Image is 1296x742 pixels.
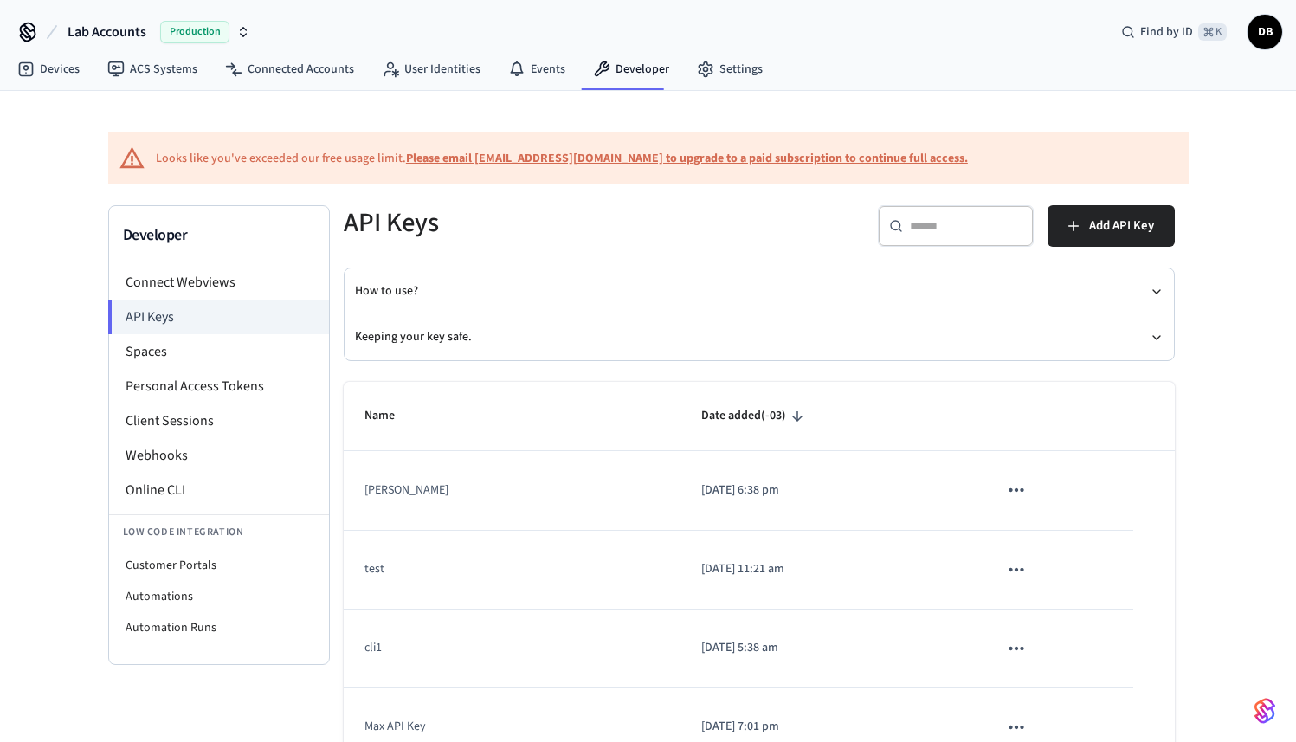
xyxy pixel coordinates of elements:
span: Production [160,21,229,43]
a: Devices [3,54,93,85]
span: ⌘ K [1198,23,1227,41]
span: Find by ID [1140,23,1193,41]
a: User Identities [368,54,494,85]
li: Client Sessions [109,403,329,438]
a: Connected Accounts [211,54,368,85]
td: [PERSON_NAME] [344,451,680,530]
p: [DATE] 6:38 pm [701,481,957,500]
a: Developer [579,54,683,85]
p: [DATE] 11:21 am [701,560,957,578]
a: ACS Systems [93,54,211,85]
div: Looks like you've exceeded our free usage limit. [156,150,968,168]
button: DB [1248,15,1282,49]
button: Add API Key [1048,205,1175,247]
h5: API Keys [344,205,749,241]
h3: Developer [123,223,315,248]
a: Events [494,54,579,85]
a: Please email [EMAIL_ADDRESS][DOMAIN_NAME] to upgrade to a paid subscription to continue full access. [406,150,968,167]
li: Customer Portals [109,550,329,581]
td: cli1 [344,610,680,688]
div: Find by ID⌘ K [1107,16,1241,48]
p: [DATE] 7:01 pm [701,718,957,736]
a: Settings [683,54,777,85]
li: Webhooks [109,438,329,473]
li: API Keys [108,300,329,334]
li: Low Code Integration [109,514,329,550]
img: SeamLogoGradient.69752ec5.svg [1254,697,1275,725]
span: Name [364,403,417,429]
td: test [344,531,680,610]
span: Add API Key [1089,215,1154,237]
button: Keeping your key safe. [355,314,1164,360]
li: Automation Runs [109,612,329,643]
li: Spaces [109,334,329,369]
span: DB [1249,16,1280,48]
p: [DATE] 5:38 am [701,639,957,657]
span: Date added(-03) [701,403,809,429]
li: Automations [109,581,329,612]
button: How to use? [355,268,1164,314]
li: Connect Webviews [109,265,329,300]
li: Personal Access Tokens [109,369,329,403]
span: Lab Accounts [68,22,146,42]
li: Online CLI [109,473,329,507]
